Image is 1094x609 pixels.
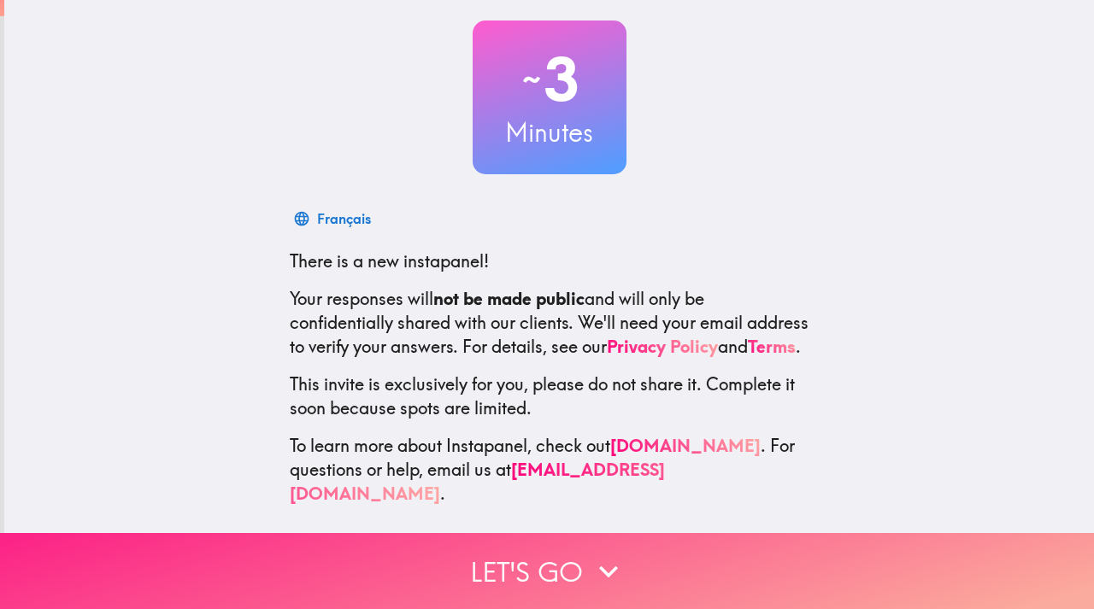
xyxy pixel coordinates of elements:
span: There is a new instapanel! [290,250,489,272]
b: not be made public [433,288,585,309]
div: Français [317,207,371,231]
h3: Minutes [473,114,626,150]
a: Privacy Policy [607,336,718,357]
p: To learn more about Instapanel, check out . For questions or help, email us at . [290,434,809,506]
span: ~ [520,54,544,105]
a: [EMAIL_ADDRESS][DOMAIN_NAME] [290,459,665,504]
button: Français [290,202,378,236]
a: [DOMAIN_NAME] [610,435,761,456]
a: Terms [748,336,796,357]
p: This invite is exclusively for you, please do not share it. Complete it soon because spots are li... [290,372,809,420]
h2: 3 [473,44,626,114]
p: Your responses will and will only be confidentially shared with our clients. We'll need your emai... [290,287,809,359]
